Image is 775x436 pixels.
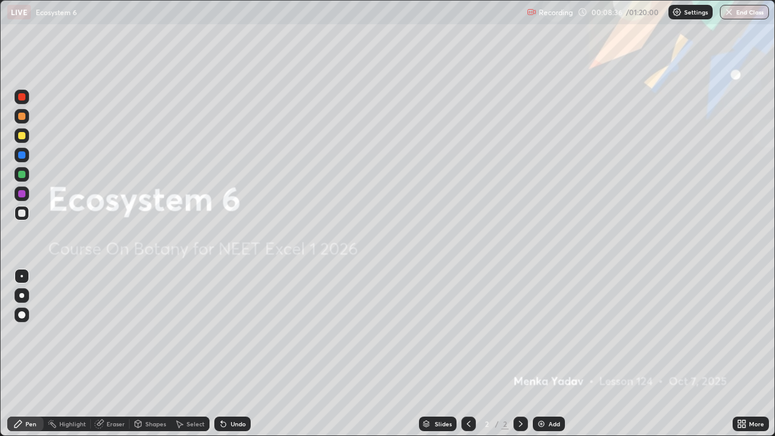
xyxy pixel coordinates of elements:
div: Eraser [107,421,125,427]
div: Add [549,421,560,427]
div: Highlight [59,421,86,427]
img: recording.375f2c34.svg [527,7,536,17]
div: Pen [25,421,36,427]
p: LIVE [11,7,27,17]
div: Undo [231,421,246,427]
button: End Class [720,5,769,19]
p: Settings [684,9,708,15]
img: class-settings-icons [672,7,682,17]
div: / [495,420,499,428]
div: 2 [501,418,509,429]
div: Shapes [145,421,166,427]
p: Recording [539,8,573,17]
div: 2 [481,420,493,428]
img: end-class-cross [724,7,734,17]
div: Select [186,421,205,427]
p: Ecosystem 6 [36,7,77,17]
div: Slides [435,421,452,427]
img: add-slide-button [536,419,546,429]
div: More [749,421,764,427]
